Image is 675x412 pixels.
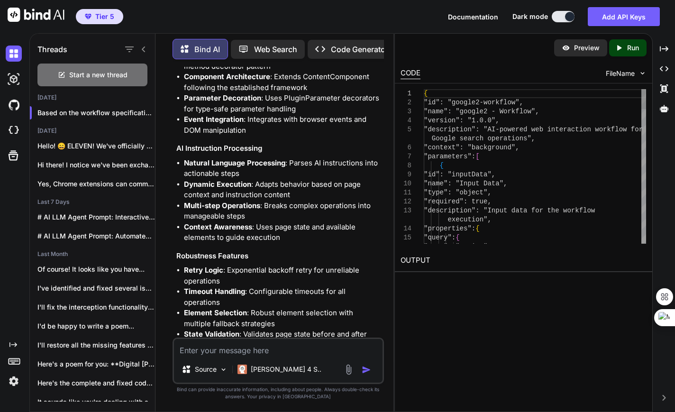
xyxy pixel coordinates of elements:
[37,231,155,241] p: # AI LLM Agent Prompt: Automated Codebase...
[184,287,245,296] strong: Timeout Handling
[37,378,155,388] p: Here's the complete and fixed code with...
[8,8,64,22] img: Bind AI
[401,224,411,233] div: 14
[176,251,382,262] h3: Robustness Features
[184,93,382,114] li: : Uses PluginParameter decorators for type-safe parameter handling
[30,94,155,101] h2: [DATE]
[424,234,456,241] span: "query":
[401,242,411,251] div: 16
[184,180,251,189] strong: Dynamic Execution
[331,44,388,55] p: Code Generator
[173,386,383,400] p: Bind can provide inaccurate information, including about people. Always double-check its answers....
[424,108,539,115] span: "name": "google2 - Workflow",
[194,44,220,55] p: Bind AI
[6,122,22,138] img: cloudideIcon
[401,170,411,179] div: 9
[401,152,411,161] div: 7
[401,143,411,152] div: 6
[6,373,22,389] img: settings
[184,286,382,308] li: : Configurable timeouts for all operations
[30,127,155,135] h2: [DATE]
[424,153,475,160] span: "parameters":
[401,116,411,125] div: 4
[456,234,460,241] span: {
[85,14,91,19] img: premium
[6,71,22,87] img: darkAi-studio
[401,68,420,79] div: CODE
[37,160,155,170] p: Hi there! I notice we've been exchanging...
[401,89,411,98] div: 1
[37,397,155,407] p: It sounds like you're dealing with a...
[184,114,382,136] li: : Integrates with browser events and DOM manipulation
[184,266,223,275] strong: Retry Logic
[401,197,411,206] div: 12
[440,162,444,169] span: {
[627,43,639,53] p: Run
[424,126,615,133] span: "description": "AI-powered web interaction workf
[184,72,270,81] strong: Component Architecture
[424,243,492,250] span: "type": "string",
[401,233,411,242] div: 15
[401,206,411,215] div: 13
[184,265,382,286] li: : Exponential backoff retry for unreliable operations
[184,222,382,243] li: : Uses page state and available elements to guide execution
[448,12,498,22] button: Documentation
[424,180,507,187] span: "name": "Input Data",
[512,12,548,21] span: Dark mode
[184,308,247,317] strong: Element Selection
[176,143,382,154] h3: AI Instruction Processing
[401,107,411,116] div: 3
[562,44,570,52] img: preview
[476,153,480,160] span: [
[30,198,155,206] h2: Last 7 Days
[184,158,382,179] li: : Parses AI instructions into actionable steps
[424,171,495,178] span: "id": "inputData",
[395,249,652,272] h2: OUTPUT
[424,90,428,97] span: {
[424,189,492,196] span: "type": "object",
[401,179,411,188] div: 10
[184,201,260,210] strong: Multi-step Operations
[195,365,217,374] p: Source
[184,115,244,124] strong: Event Integration
[254,44,297,55] p: Web Search
[184,72,382,93] li: : Extends ContentComponent following the established framework
[448,13,498,21] span: Documentation
[37,284,155,293] p: I've identified and fixed several issues in...
[37,321,155,331] p: I'd be happy to write a poem...
[37,212,155,222] p: # AI LLM Agent Prompt: Interactive Clean...
[37,179,155,189] p: Yes, Chrome extensions can communicate with each...
[424,225,475,232] span: "properties":
[424,198,492,205] span: "required": true,
[184,308,382,329] li: : Robust element selection with multiple fallback strategies
[251,365,321,374] p: [PERSON_NAME] 4 S..
[401,98,411,107] div: 2
[30,250,155,258] h2: Last Month
[6,46,22,62] img: darkChat
[69,70,128,80] span: Start a new thread
[362,365,371,375] img: icon
[37,108,155,118] p: Based on the workflow specification, I'l...
[184,222,252,231] strong: Context Awareness
[574,43,600,53] p: Preview
[424,99,523,106] span: "id": "google2-workflow",
[37,302,155,312] p: I'll fix the interception functionality and complete...
[401,161,411,170] div: 8
[237,365,247,374] img: Claude 4 Sonnet
[37,340,155,350] p: I'll restore all the missing features you...
[343,364,354,375] img: attachment
[432,135,535,142] span: Google search operations",
[184,93,261,102] strong: Parameter Decoration
[476,225,480,232] span: {
[424,144,520,151] span: "context": "background",
[615,126,643,133] span: low for
[184,330,239,339] strong: State Validation
[6,97,22,113] img: githubDark
[184,179,382,201] li: : Adapts behavior based on page context and instruction content
[588,7,660,26] button: Add API Keys
[639,69,647,77] img: chevron down
[424,117,500,124] span: "version": "1.0.0",
[37,141,155,151] p: Hello! 😄 ELEVEN! We've officially entered the...
[184,329,382,350] li: : Validates page state before and after operations
[448,216,492,223] span: execution",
